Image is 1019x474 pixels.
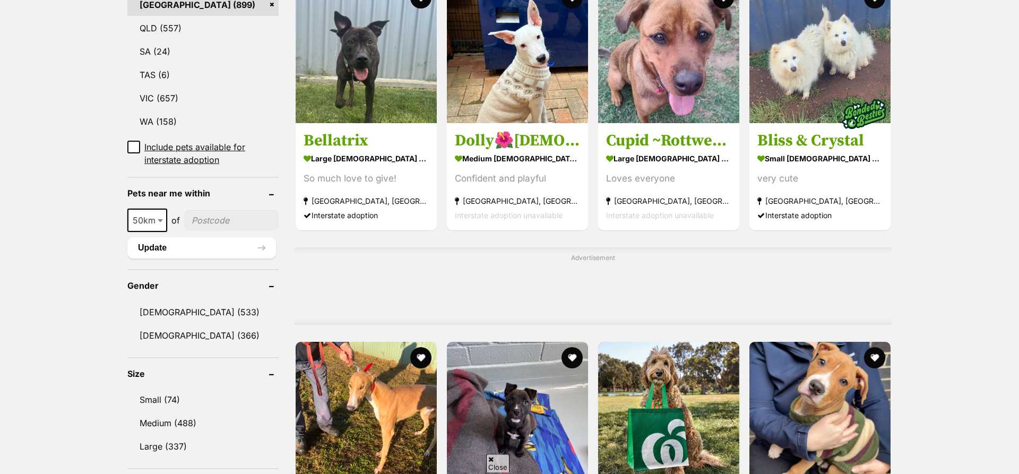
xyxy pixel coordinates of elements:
a: Cupid ~Rottweiler x Ridgeback, [DEMOGRAPHIC_DATA], girl large [DEMOGRAPHIC_DATA] Dog Loves everyo... [598,123,739,230]
span: Close [486,454,509,472]
div: Advertisement [295,247,892,325]
a: Bliss & Crystal small [DEMOGRAPHIC_DATA] Dog very cute [GEOGRAPHIC_DATA], [GEOGRAPHIC_DATA] Inter... [749,123,891,230]
div: Interstate adoption [757,208,883,222]
img: bonded besties [837,88,891,141]
div: Interstate adoption [304,208,429,222]
a: SA (24) [127,40,279,63]
h3: Bliss & Crystal [757,131,883,151]
strong: large [DEMOGRAPHIC_DATA] Dog [304,151,429,166]
button: favourite [410,347,431,368]
div: Confident and playful [455,171,580,186]
header: Pets near me within [127,188,279,198]
strong: small [DEMOGRAPHIC_DATA] Dog [757,151,883,166]
header: Size [127,369,279,378]
h3: Dolly🌺[DEMOGRAPHIC_DATA] cattle dog x bull terrier [455,131,580,151]
div: So much love to give! [304,171,429,186]
h3: Bellatrix [304,131,429,151]
a: WA (158) [127,110,279,133]
a: QLD (557) [127,17,279,39]
input: postcode [184,210,279,230]
span: of [171,214,180,227]
strong: medium [DEMOGRAPHIC_DATA] Dog [455,151,580,166]
span: 50km [127,209,167,232]
span: Interstate adoption unavailable [455,211,563,220]
strong: [GEOGRAPHIC_DATA], [GEOGRAPHIC_DATA] [757,194,883,208]
a: VIC (657) [127,87,279,109]
a: Medium (488) [127,412,279,434]
button: Update [127,237,276,258]
a: Include pets available for interstate adoption [127,141,279,166]
strong: [GEOGRAPHIC_DATA], [GEOGRAPHIC_DATA] [455,194,580,208]
strong: [GEOGRAPHIC_DATA], [GEOGRAPHIC_DATA] [606,194,731,208]
strong: large [DEMOGRAPHIC_DATA] Dog [606,151,731,166]
button: favourite [864,347,885,368]
a: Dolly🌺[DEMOGRAPHIC_DATA] cattle dog x bull terrier medium [DEMOGRAPHIC_DATA] Dog Confident and pl... [447,123,588,230]
div: Loves everyone [606,171,731,186]
a: [DEMOGRAPHIC_DATA] (366) [127,324,279,347]
a: Large (337) [127,435,279,458]
span: Include pets available for interstate adoption [144,141,279,166]
a: TAS (6) [127,64,279,86]
span: Interstate adoption unavailable [606,211,714,220]
a: [DEMOGRAPHIC_DATA] (533) [127,301,279,323]
button: favourite [562,347,583,368]
a: Small (74) [127,389,279,411]
header: Gender [127,281,279,290]
h3: Cupid ~Rottweiler x Ridgeback, [DEMOGRAPHIC_DATA], girl [606,131,731,151]
span: 50km [128,213,166,228]
strong: [GEOGRAPHIC_DATA], [GEOGRAPHIC_DATA] [304,194,429,208]
a: Bellatrix large [DEMOGRAPHIC_DATA] Dog So much love to give! [GEOGRAPHIC_DATA], [GEOGRAPHIC_DATA]... [296,123,437,230]
div: very cute [757,171,883,186]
